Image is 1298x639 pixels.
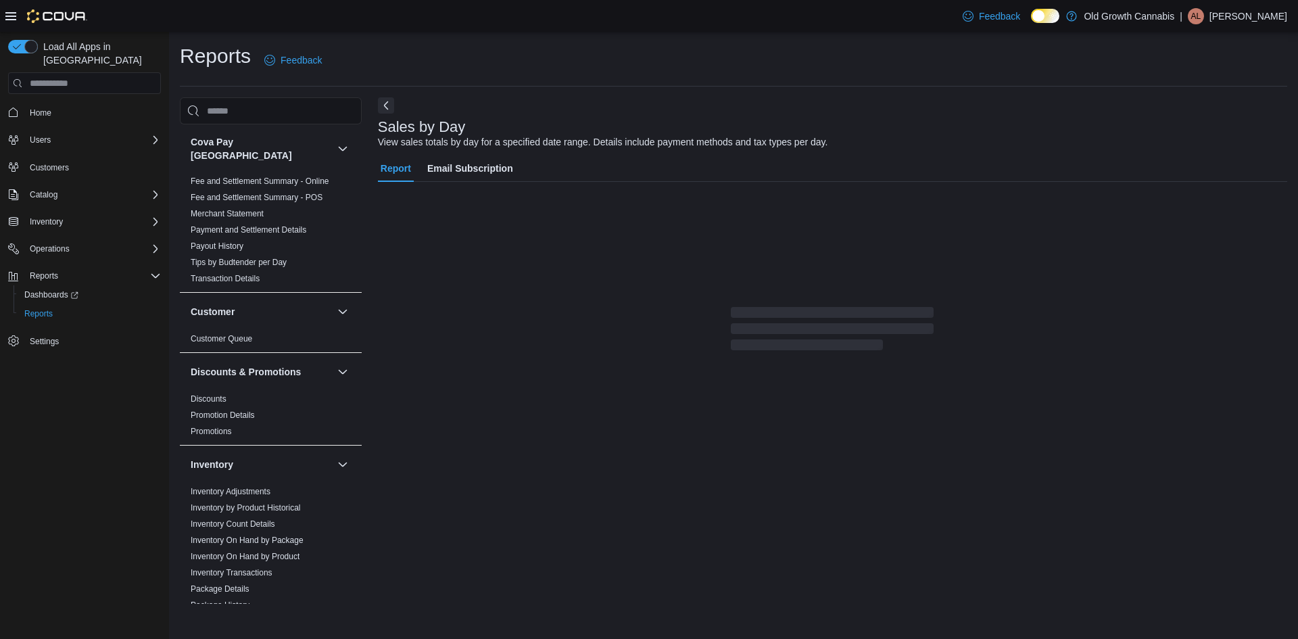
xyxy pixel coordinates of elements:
[191,600,249,610] a: Package History
[259,47,327,74] a: Feedback
[24,103,161,120] span: Home
[24,159,161,176] span: Customers
[14,304,166,323] button: Reports
[19,287,84,303] a: Dashboards
[30,243,70,254] span: Operations
[8,97,161,386] nav: Complex example
[191,273,260,284] span: Transaction Details
[191,365,332,379] button: Discounts & Promotions
[378,119,466,135] h3: Sales by Day
[24,333,64,350] a: Settings
[957,3,1026,30] a: Feedback
[1031,9,1059,23] input: Dark Mode
[191,503,301,513] a: Inventory by Product Historical
[1188,8,1204,24] div: Adam Loy
[180,173,362,292] div: Cova Pay [GEOGRAPHIC_DATA]
[180,391,362,445] div: Discounts & Promotions
[1180,8,1182,24] p: |
[30,336,59,347] span: Settings
[24,187,63,203] button: Catalog
[191,193,322,202] a: Fee and Settlement Summary - POS
[30,216,63,227] span: Inventory
[30,270,58,281] span: Reports
[19,287,161,303] span: Dashboards
[30,162,69,173] span: Customers
[335,304,351,320] button: Customer
[24,241,161,257] span: Operations
[191,410,255,420] a: Promotion Details
[335,456,351,473] button: Inventory
[24,268,161,284] span: Reports
[378,97,394,114] button: Next
[191,458,233,471] h3: Inventory
[1209,8,1287,24] p: [PERSON_NAME]
[3,131,166,149] button: Users
[30,135,51,145] span: Users
[191,552,299,561] a: Inventory On Hand by Product
[381,155,411,182] span: Report
[191,486,270,497] span: Inventory Adjustments
[191,519,275,529] span: Inventory Count Details
[191,334,252,344] a: Customer Queue
[24,214,68,230] button: Inventory
[191,241,243,251] a: Payout History
[191,365,301,379] h3: Discounts & Promotions
[1191,8,1201,24] span: AL
[180,331,362,352] div: Customer
[3,185,166,204] button: Catalog
[191,487,270,496] a: Inventory Adjustments
[30,189,57,200] span: Catalog
[3,331,166,351] button: Settings
[191,224,306,235] span: Payment and Settlement Details
[191,209,264,218] a: Merchant Statement
[24,187,161,203] span: Catalog
[191,426,232,437] span: Promotions
[191,176,329,186] a: Fee and Settlement Summary - Online
[191,257,287,268] span: Tips by Budtender per Day
[19,306,161,322] span: Reports
[3,158,166,177] button: Customers
[191,584,249,594] a: Package Details
[191,394,226,404] span: Discounts
[24,333,161,350] span: Settings
[19,306,58,322] a: Reports
[27,9,87,23] img: Cova
[335,364,351,380] button: Discounts & Promotions
[191,208,264,219] span: Merchant Statement
[191,192,322,203] span: Fee and Settlement Summary - POS
[38,40,161,67] span: Load All Apps in [GEOGRAPHIC_DATA]
[191,427,232,436] a: Promotions
[191,584,249,594] span: Package Details
[979,9,1020,23] span: Feedback
[191,305,332,318] button: Customer
[191,176,329,187] span: Fee and Settlement Summary - Online
[191,551,299,562] span: Inventory On Hand by Product
[731,310,934,353] span: Loading
[191,274,260,283] a: Transaction Details
[24,241,75,257] button: Operations
[191,567,272,578] span: Inventory Transactions
[24,160,74,176] a: Customers
[191,225,306,235] a: Payment and Settlement Details
[3,102,166,122] button: Home
[24,132,56,148] button: Users
[191,536,304,545] a: Inventory On Hand by Package
[180,43,251,70] h1: Reports
[191,135,332,162] button: Cova Pay [GEOGRAPHIC_DATA]
[191,258,287,267] a: Tips by Budtender per Day
[281,53,322,67] span: Feedback
[335,141,351,157] button: Cova Pay [GEOGRAPHIC_DATA]
[3,239,166,258] button: Operations
[3,266,166,285] button: Reports
[14,285,166,304] a: Dashboards
[24,268,64,284] button: Reports
[191,305,235,318] h3: Customer
[24,289,78,300] span: Dashboards
[427,155,513,182] span: Email Subscription
[378,135,828,149] div: View sales totals by day for a specified date range. Details include payment methods and tax type...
